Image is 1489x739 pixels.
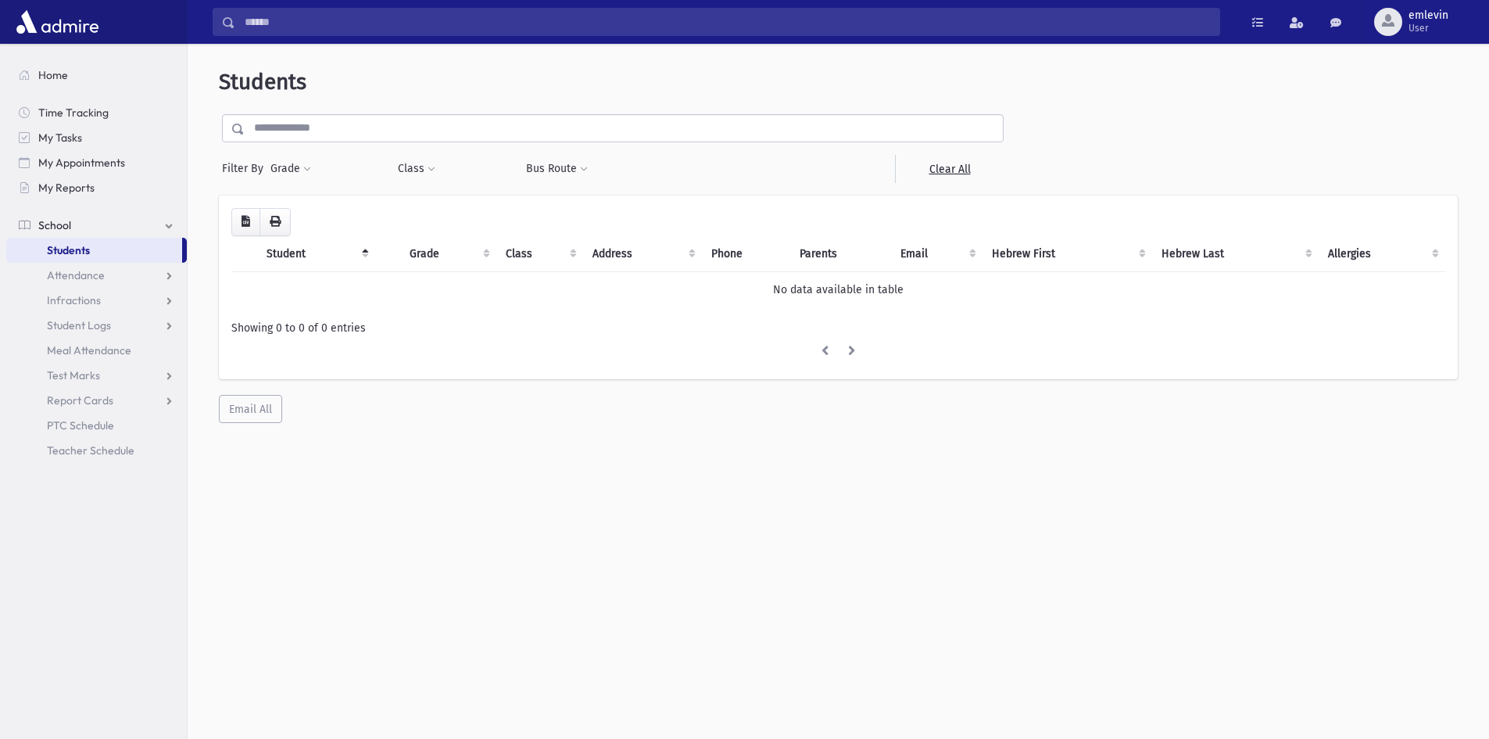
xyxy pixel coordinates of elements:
[38,181,95,195] span: My Reports
[231,320,1445,336] div: Showing 0 to 0 of 0 entries
[1319,236,1445,272] th: Allergies: activate to sort column ascending
[6,125,187,150] a: My Tasks
[6,438,187,463] a: Teacher Schedule
[397,155,436,183] button: Class
[38,131,82,145] span: My Tasks
[219,69,306,95] span: Students
[231,271,1445,307] td: No data available in table
[38,68,68,82] span: Home
[583,236,702,272] th: Address: activate to sort column ascending
[47,443,134,457] span: Teacher Schedule
[231,208,260,236] button: CSV
[6,63,187,88] a: Home
[38,218,71,232] span: School
[6,175,187,200] a: My Reports
[6,238,182,263] a: Students
[6,313,187,338] a: Student Logs
[47,243,90,257] span: Students
[260,208,291,236] button: Print
[38,106,109,120] span: Time Tracking
[270,155,312,183] button: Grade
[496,236,584,272] th: Class: activate to sort column ascending
[47,418,114,432] span: PTC Schedule
[13,6,102,38] img: AdmirePro
[47,343,131,357] span: Meal Attendance
[47,368,100,382] span: Test Marks
[47,293,101,307] span: Infractions
[6,413,187,438] a: PTC Schedule
[702,236,790,272] th: Phone
[1152,236,1319,272] th: Hebrew Last: activate to sort column ascending
[983,236,1151,272] th: Hebrew First: activate to sort column ascending
[891,236,983,272] th: Email: activate to sort column ascending
[38,156,125,170] span: My Appointments
[6,388,187,413] a: Report Cards
[1408,22,1448,34] span: User
[219,395,282,423] button: Email All
[222,160,270,177] span: Filter By
[6,338,187,363] a: Meal Attendance
[400,236,496,272] th: Grade: activate to sort column ascending
[47,268,105,282] span: Attendance
[895,155,1004,183] a: Clear All
[6,363,187,388] a: Test Marks
[6,213,187,238] a: School
[1408,9,1448,22] span: emlevin
[47,393,113,407] span: Report Cards
[257,236,375,272] th: Student: activate to sort column descending
[6,263,187,288] a: Attendance
[235,8,1219,36] input: Search
[525,155,589,183] button: Bus Route
[47,318,111,332] span: Student Logs
[790,236,891,272] th: Parents
[6,150,187,175] a: My Appointments
[6,100,187,125] a: Time Tracking
[6,288,187,313] a: Infractions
